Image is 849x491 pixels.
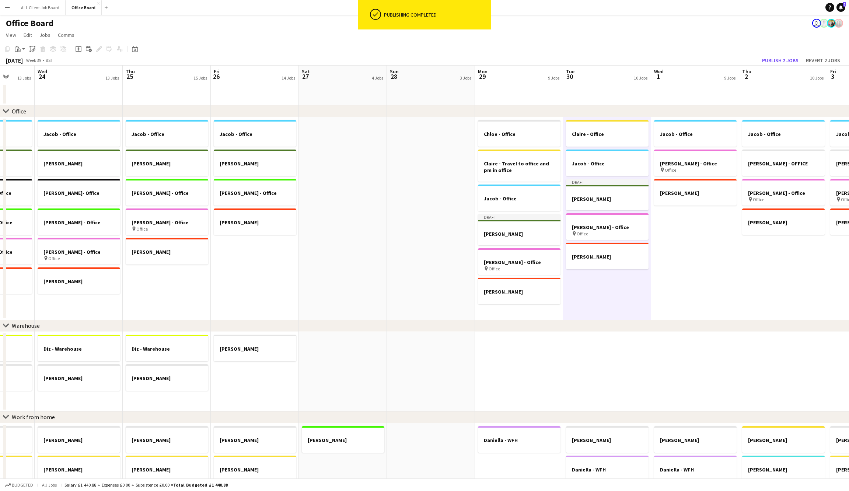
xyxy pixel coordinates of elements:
div: Publishing completed [384,11,488,18]
span: 1 [653,72,664,81]
div: Work from home [12,413,55,421]
app-job-card: [PERSON_NAME] - Office Office [38,238,120,264]
div: [PERSON_NAME] - Office Office [566,213,649,240]
app-job-card: [PERSON_NAME] [38,364,120,391]
app-job-card: [PERSON_NAME] [126,364,208,391]
app-job-card: [PERSON_NAME] [38,426,120,453]
div: Draft[PERSON_NAME] [566,179,649,210]
app-job-card: [PERSON_NAME] [742,426,825,453]
span: Office [48,256,60,261]
div: [PERSON_NAME] [742,208,825,235]
h3: [PERSON_NAME] [214,466,296,473]
app-job-card: [PERSON_NAME] [742,456,825,482]
h3: [PERSON_NAME] [126,375,208,382]
div: [PERSON_NAME] [38,267,120,294]
h3: [PERSON_NAME] [478,231,560,237]
span: Office [577,231,588,236]
span: Office [136,226,148,232]
span: Total Budgeted £1 440.88 [173,482,228,488]
span: Budgeted [12,483,33,488]
app-job-card: [PERSON_NAME] [214,456,296,482]
span: All jobs [41,482,58,488]
div: Draft [478,214,560,220]
h3: [PERSON_NAME] [566,196,649,202]
app-job-card: Jacob - Office [214,120,296,147]
div: [PERSON_NAME] [214,335,296,361]
div: 9 Jobs [724,75,736,81]
h3: Daniella - WFH [654,466,737,473]
div: Diz - Warehouse [38,335,120,361]
h3: Jacob - Office [566,160,649,167]
div: Daniella - WFH [478,426,560,453]
h3: [PERSON_NAME] - Office [742,190,825,196]
div: 13 Jobs [17,75,31,81]
div: Salary £1 440.88 + Expenses £0.00 + Subsistence £0.00 = [64,482,228,488]
div: [PERSON_NAME] - Office Office [478,248,560,275]
span: 2 [741,72,751,81]
app-job-card: Jacob - Office [654,120,737,147]
span: Comms [58,32,74,38]
div: Office [12,108,26,115]
div: 9 Jobs [548,75,559,81]
h3: [PERSON_NAME] - OFFICE [742,160,825,167]
h3: [PERSON_NAME] [214,437,296,443]
app-job-card: [PERSON_NAME] [302,426,384,453]
h3: Claire - Travel to office and pm in office [478,160,560,173]
button: Office Board [66,0,102,15]
a: Comms [55,30,77,40]
button: ALL Client Job Board [15,0,66,15]
app-job-card: [PERSON_NAME] [654,179,737,206]
a: Jobs [36,30,53,40]
h3: [PERSON_NAME] [214,346,296,352]
app-job-card: Jacob - Office [742,120,825,147]
span: 24 [36,72,47,81]
h3: [PERSON_NAME] [478,288,560,295]
app-user-avatar: Jamie Neale [812,19,821,28]
span: 3 [829,72,836,81]
div: 10 Jobs [810,75,824,81]
h3: Jacob - Office [38,131,120,137]
app-job-card: [PERSON_NAME] - OFFICE [742,150,825,176]
app-job-card: [PERSON_NAME] [214,426,296,453]
app-job-card: [PERSON_NAME] [566,426,649,453]
app-job-card: [PERSON_NAME] - Office Office [126,208,208,235]
h3: [PERSON_NAME] [126,160,208,167]
h3: Diz - Warehouse [38,346,120,352]
a: 2 [836,3,845,12]
div: Claire - Office [566,120,649,147]
div: 15 Jobs [193,75,207,81]
span: 30 [565,72,574,81]
div: Draft [566,179,649,185]
div: Daniella - WFH [654,456,737,482]
app-user-avatar: Claire Castle [834,19,843,28]
h3: [PERSON_NAME] [654,437,737,443]
div: BST [46,57,53,63]
app-job-card: [PERSON_NAME] - Office [214,179,296,206]
div: [PERSON_NAME] - Office [38,208,120,235]
app-job-card: [PERSON_NAME] - Office [126,179,208,206]
a: View [3,30,19,40]
h3: [PERSON_NAME] - Office [214,190,296,196]
span: 29 [477,72,488,81]
h1: Office Board [6,18,54,29]
span: Edit [24,32,32,38]
span: Week 39 [24,57,43,63]
app-job-card: Jacob - Office [566,150,649,176]
app-user-avatar: Julia Weiland [820,19,828,28]
app-job-card: [PERSON_NAME] - Office Office [742,179,825,206]
span: Jobs [39,32,50,38]
span: Sat [302,68,310,75]
h3: Jacob - Office [478,195,560,202]
h3: [PERSON_NAME] - Office [566,224,649,231]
